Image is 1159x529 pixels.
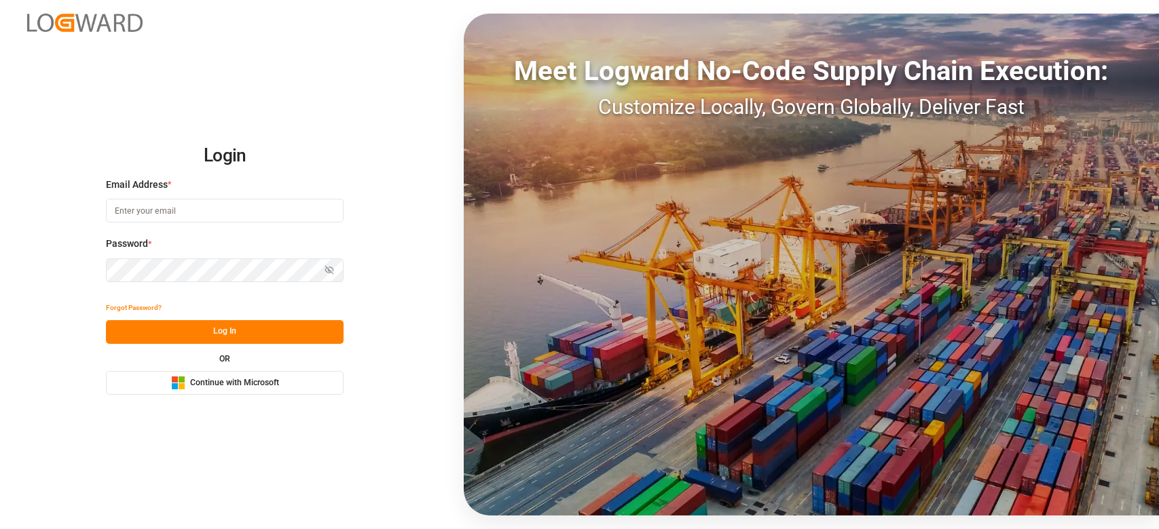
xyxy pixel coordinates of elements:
[219,355,230,363] small: OR
[464,92,1159,122] div: Customize Locally, Govern Globally, Deliver Fast
[106,237,148,251] span: Password
[106,178,168,192] span: Email Address
[106,320,344,344] button: Log In
[106,296,162,320] button: Forgot Password?
[190,377,279,389] span: Continue with Microsoft
[27,14,143,32] img: Logward_new_orange.png
[106,371,344,395] button: Continue with Microsoft
[464,51,1159,92] div: Meet Logward No-Code Supply Chain Execution:
[106,199,344,222] input: Enter your email
[106,134,344,178] h2: Login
